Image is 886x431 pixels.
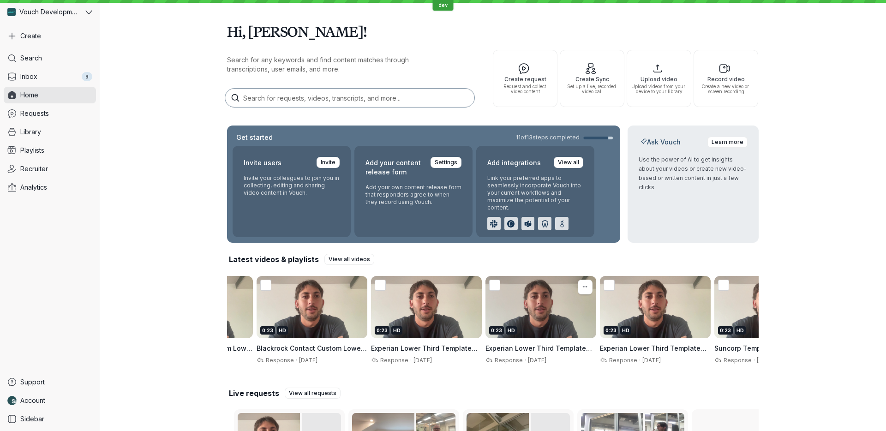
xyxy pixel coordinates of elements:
div: 9 [82,72,92,81]
a: 11of13steps completed [516,134,613,141]
a: View all [554,157,583,168]
div: 0:23 [489,326,504,335]
p: Invite your colleagues to join you in collecting, editing and sharing video content in Vouch. [244,174,340,197]
h2: Live requests [229,388,279,398]
a: Learn more [707,137,748,148]
span: View all requests [289,389,336,398]
button: Create requestRequest and collect video content [493,50,557,107]
a: Nathan Weinstock avatarAccount [4,392,96,409]
div: HD [277,326,288,335]
span: Inbox [20,72,37,81]
span: · [752,357,757,364]
h3: Experian Lower Third Template Demo (Magenta) [371,344,482,353]
span: Suncorp Template Demo [714,344,794,352]
button: Upload videoUpload videos from your device to your library [627,50,691,107]
h3: Experian Lower Third Template Demo (Blue) [600,344,711,353]
span: · [523,357,528,364]
span: Response [722,357,752,364]
a: Requests [4,105,96,122]
span: · [637,357,642,364]
span: Create request [497,76,553,82]
span: Account [20,396,45,405]
button: Vouch Development Team avatarVouch Development Team [4,4,96,20]
span: Create a new video or screen recording [698,84,754,94]
img: Nathan Weinstock avatar [7,396,17,405]
span: Recruiter [20,164,48,174]
span: Sidebar [20,414,44,424]
div: Vouch Development Team [4,4,84,20]
span: [DATE] [642,357,661,364]
p: Add your own content release form that responders agree to when they record using Vouch. [365,184,461,206]
span: Search [20,54,42,63]
span: Upload video [631,76,687,82]
a: Search [4,50,96,66]
p: Use the power of AI to get insights about your videos or create new video-based or written conten... [639,155,748,192]
a: Playlists [4,142,96,159]
input: Search for requests, videos, transcripts, and more... [225,89,474,107]
span: Response [493,357,523,364]
span: [DATE] [757,357,775,364]
a: Settings [431,157,461,168]
span: [DATE] [299,357,317,364]
h3: Experian Lower Third Template Demo (Purple) [485,344,596,353]
button: Create SyncSet up a live, recorded video call [560,50,624,107]
span: Create Sync [564,76,620,82]
img: Vouch Development Team avatar [7,8,16,16]
span: 11 of 13 steps completed [516,134,580,141]
span: View all videos [329,255,370,264]
button: Create [4,28,96,44]
span: Home [20,90,38,100]
span: [DATE] [413,357,432,364]
button: More actions [578,280,593,294]
a: Sidebar [4,411,96,427]
h1: Hi, [PERSON_NAME]! [227,18,759,44]
a: Home [4,87,96,103]
a: View all videos [324,254,374,265]
span: Record video [698,76,754,82]
span: Learn more [712,138,743,147]
span: Response [378,357,408,364]
span: Playlists [20,146,44,155]
span: Response [264,357,294,364]
a: Library [4,124,96,140]
a: Analytics [4,179,96,196]
span: Experian Lower Third Template Demo (Purple) [485,344,592,361]
span: Create [20,31,41,41]
h2: Get started [234,133,275,142]
span: Experian Lower Third Template Demo (Blue) [600,344,706,361]
span: Response [607,357,637,364]
span: · [408,357,413,364]
span: Experian Lower Third Template Demo (Magenta) [371,344,478,361]
h2: Ask Vouch [639,138,682,147]
span: Upload videos from your device to your library [631,84,687,94]
h2: Add integrations [487,157,541,169]
a: View all requests [285,388,341,399]
span: Blackrock Contact Custom Lower Third Demo [257,344,367,361]
span: Settings [435,158,457,167]
p: Search for any keywords and find content matches through transcriptions, user emails, and more. [227,55,449,74]
span: Analytics [20,183,47,192]
span: View all [558,158,579,167]
span: · [294,357,299,364]
a: Support [4,374,96,390]
span: Set up a live, recorded video call [564,84,620,94]
span: [DATE] [528,357,546,364]
div: 0:23 [604,326,618,335]
h3: Blackrock Contact Custom Lower Third Demo [257,344,367,353]
h2: Invite users [244,157,281,169]
div: HD [620,326,631,335]
a: Recruiter [4,161,96,177]
div: 0:23 [718,326,733,335]
button: Record videoCreate a new video or screen recording [694,50,758,107]
h2: Latest videos & playlists [229,254,319,264]
span: Request and collect video content [497,84,553,94]
p: Link your preferred apps to seamlessly incorporate Vouch into your current workflows and maximize... [487,174,583,211]
div: 0:23 [375,326,389,335]
a: Invite [317,157,340,168]
div: HD [391,326,402,335]
span: Requests [20,109,49,118]
div: HD [735,326,746,335]
span: Invite [321,158,335,167]
a: Inbox9 [4,68,96,85]
div: 0:23 [260,326,275,335]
